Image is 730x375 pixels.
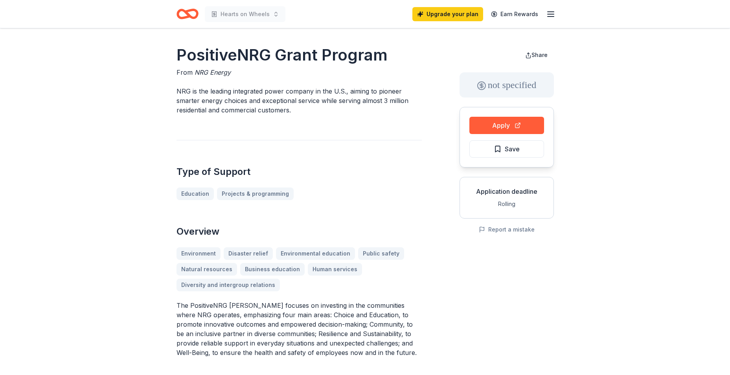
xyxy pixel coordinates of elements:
button: Save [469,140,544,158]
button: Report a mistake [479,225,535,234]
a: Upgrade your plan [412,7,483,21]
div: Application deadline [466,187,547,196]
a: Earn Rewards [486,7,543,21]
button: Hearts on Wheels [205,6,285,22]
a: Home [177,5,199,23]
div: not specified [460,72,554,97]
span: Share [531,51,548,58]
button: Apply [469,117,544,134]
h2: Overview [177,225,422,238]
p: NRG is the leading integrated power company in the U.S., aiming to pioneer smarter energy choices... [177,86,422,115]
a: Projects & programming [217,187,294,200]
div: From [177,68,422,77]
span: Save [505,144,520,154]
h1: PositiveNRG Grant Program [177,44,422,66]
span: NRG Energy [195,68,231,76]
a: Education [177,187,214,200]
div: Rolling [466,199,547,209]
p: The PositiveNRG [PERSON_NAME] focuses on investing in the communities where NRG operates, emphasi... [177,301,422,357]
button: Share [519,47,554,63]
h2: Type of Support [177,165,422,178]
span: Hearts on Wheels [221,9,270,19]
